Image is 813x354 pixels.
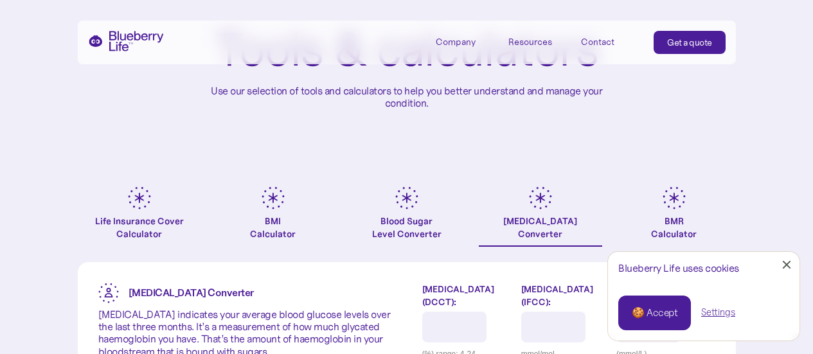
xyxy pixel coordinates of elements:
[581,31,639,52] a: Contact
[508,31,566,52] div: Resources
[654,31,726,54] a: Get a quote
[250,215,296,240] div: BMI Calculator
[508,37,552,48] div: Resources
[651,215,697,240] div: BMR Calculator
[78,186,201,247] a: Life Insurance Cover Calculator
[372,215,442,240] div: Blood Sugar Level Converter
[618,296,691,330] a: 🍪 Accept
[129,286,254,299] strong: [MEDICAL_DATA] Converter
[521,283,607,308] label: [MEDICAL_DATA] (IFCC):
[612,186,736,247] a: BMRCalculator
[211,186,335,247] a: BMICalculator
[436,31,494,52] div: Company
[201,85,612,109] p: Use our selection of tools and calculators to help you better understand and manage your condition.
[345,186,469,247] a: Blood SugarLevel Converter
[581,37,614,48] div: Contact
[503,215,577,240] div: [MEDICAL_DATA] Converter
[88,31,164,51] a: home
[422,283,512,308] label: [MEDICAL_DATA] (DCCT):
[215,26,598,75] h1: Tools & calculators
[667,36,712,49] div: Get a quote
[78,215,201,240] div: Life Insurance Cover Calculator
[436,37,476,48] div: Company
[632,306,677,320] div: 🍪 Accept
[618,262,789,274] div: Blueberry Life uses cookies
[479,186,602,247] a: [MEDICAL_DATA]Converter
[774,252,800,278] a: Close Cookie Popup
[701,306,735,319] a: Settings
